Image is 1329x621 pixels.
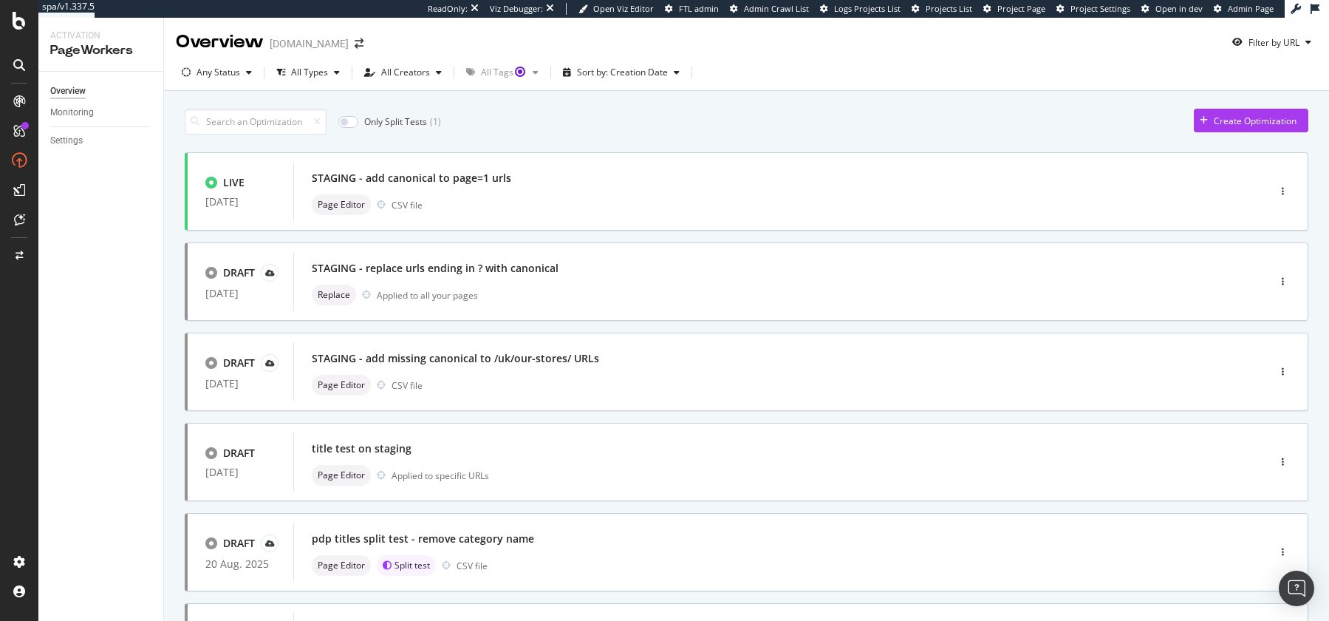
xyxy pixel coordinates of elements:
div: title test on staging [312,441,411,456]
div: PageWorkers [50,42,151,59]
div: Open Intercom Messenger [1279,571,1314,606]
a: FTL admin [665,3,719,15]
div: 20 Aug. 2025 [205,558,276,570]
div: neutral label [312,555,371,576]
div: Overview [176,30,264,55]
a: Admin Page [1214,3,1274,15]
button: Create Optimization [1194,109,1308,132]
span: Open Viz Editor [593,3,654,14]
div: Only Split Tests [364,115,427,128]
div: CSV file [392,199,423,211]
div: [DATE] [205,378,276,390]
div: Sort by: Creation Date [577,68,668,77]
a: Monitoring [50,105,153,121]
div: Overview [50,84,86,99]
div: arrow-right-arrow-left [355,38,363,49]
span: Project Settings [1070,3,1130,14]
div: Viz Debugger: [490,3,543,15]
div: Activation [50,30,151,42]
div: All Types [291,68,328,77]
span: Split test [394,561,430,570]
div: neutral label [312,285,356,305]
button: All Creators [358,61,448,84]
div: CSV file [392,379,423,392]
span: Page Editor [318,381,365,390]
div: Tooltip anchor [513,65,527,78]
div: Applied to specific URLs [392,469,489,482]
button: All Types [270,61,346,84]
div: STAGING - add canonical to page=1 urls [312,171,511,186]
div: All Tags [481,68,527,77]
div: Any Status [197,68,240,77]
div: DRAFT [223,446,255,461]
div: All Creators [381,68,430,77]
div: neutral label [312,465,371,486]
div: [DOMAIN_NAME] [270,36,349,51]
button: Filter by URL [1226,30,1317,54]
div: ReadOnly: [428,3,468,15]
a: Open in dev [1141,3,1203,15]
div: [DATE] [205,466,276,478]
a: Admin Crawl List [730,3,809,15]
div: LIVE [223,175,245,190]
a: Settings [50,133,153,149]
a: Logs Projects List [820,3,901,15]
div: neutral label [312,375,371,396]
span: Admin Page [1228,3,1274,14]
span: Projects List [926,3,972,14]
div: ( 1 ) [430,115,441,128]
span: Admin Crawl List [744,3,809,14]
div: STAGING - add missing canonical to /uk/our-stores/ URLs [312,351,599,366]
div: DRAFT [223,265,255,280]
a: Project Page [983,3,1045,15]
span: Page Editor [318,200,365,209]
span: Open in dev [1155,3,1203,14]
a: Project Settings [1056,3,1130,15]
div: brand label [377,555,436,576]
button: Sort by: Creation Date [557,61,686,84]
div: CSV file [457,560,488,572]
div: DRAFT [223,356,255,370]
span: Logs Projects List [834,3,901,14]
div: Create Optimization [1214,115,1296,127]
span: FTL admin [679,3,719,14]
div: Monitoring [50,105,94,121]
a: Projects List [912,3,972,15]
span: Page Editor [318,471,365,480]
div: [DATE] [205,196,276,208]
div: Settings [50,133,83,149]
span: Page Editor [318,561,365,570]
div: DRAFT [223,536,255,551]
a: Overview [50,84,153,99]
div: neutral label [312,194,371,215]
div: Filter by URL [1248,36,1299,49]
div: pdp titles split test - remove category name [312,532,534,546]
span: Replace [318,291,350,299]
span: Project Page [997,3,1045,14]
input: Search an Optimization [185,109,327,135]
button: All TagsTooltip anchor [460,61,544,84]
div: Applied to all your pages [377,289,478,302]
div: STAGING - replace urls ending in ? with canonical [312,261,558,276]
button: Any Status [176,61,258,84]
a: Open Viz Editor [578,3,654,15]
div: [DATE] [205,288,276,299]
